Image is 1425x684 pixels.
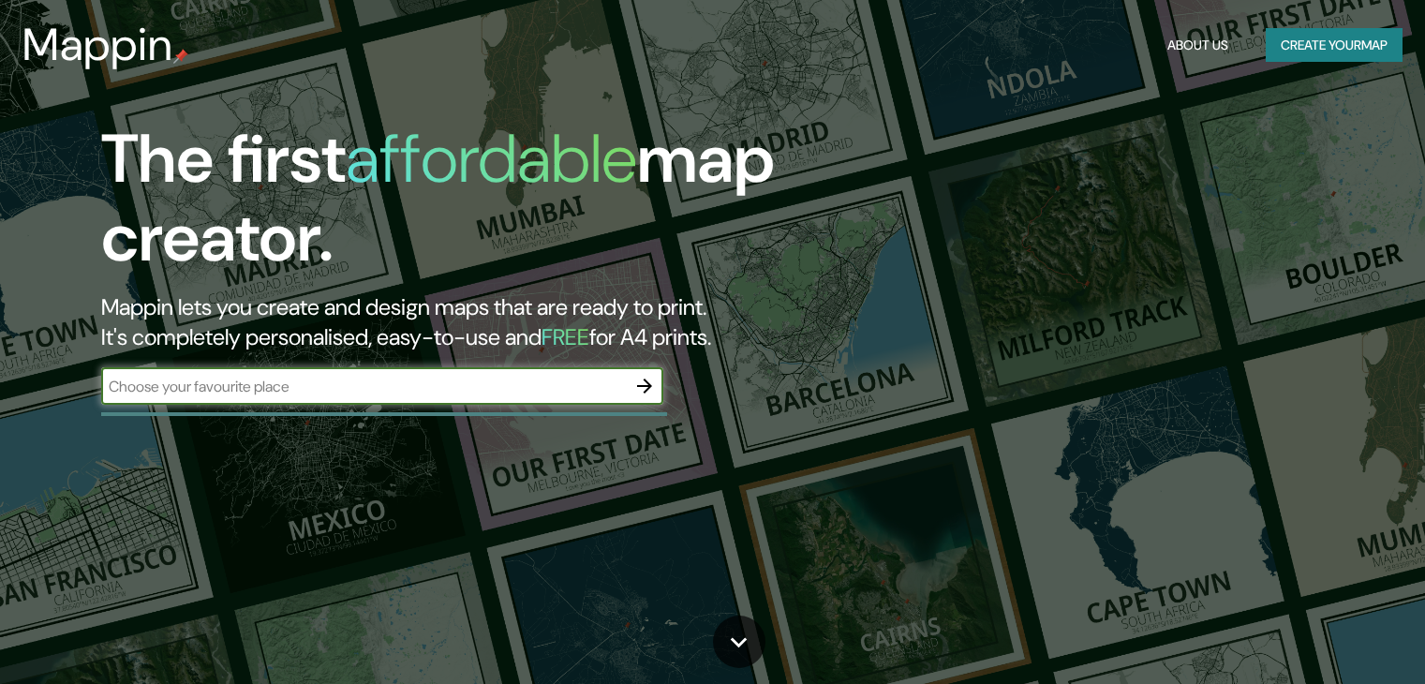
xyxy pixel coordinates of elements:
h2: Mappin lets you create and design maps that are ready to print. It's completely personalised, eas... [101,292,814,352]
h5: FREE [542,322,589,351]
button: Create yourmap [1266,28,1403,63]
h1: affordable [346,115,637,202]
img: mappin-pin [173,49,188,64]
input: Choose your favourite place [101,376,626,397]
button: About Us [1160,28,1236,63]
h1: The first map creator. [101,120,814,292]
h3: Mappin [22,19,173,71]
